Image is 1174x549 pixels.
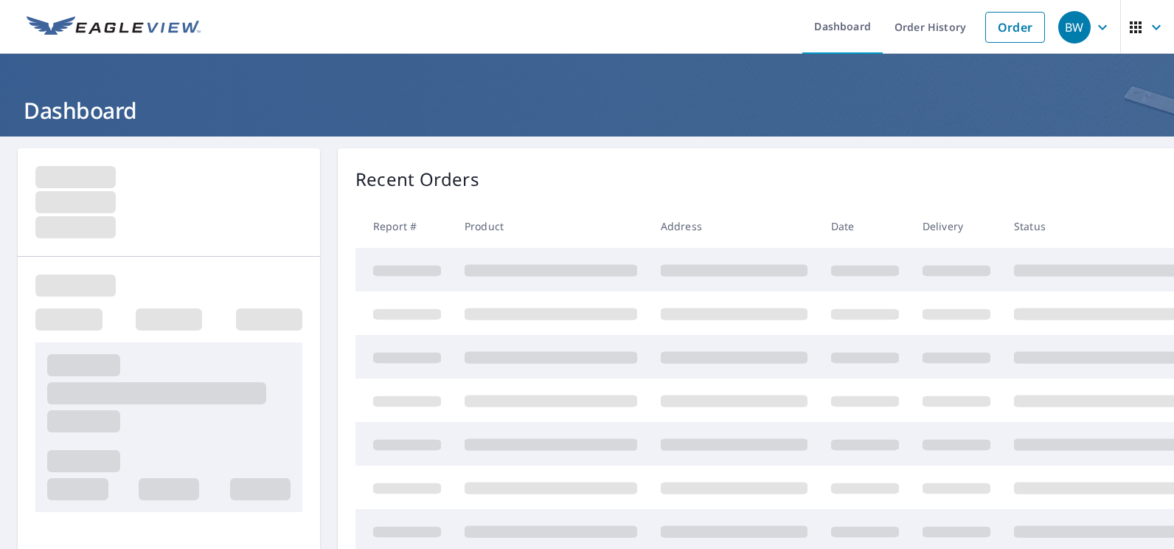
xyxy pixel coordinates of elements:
p: Recent Orders [355,166,479,193]
img: EV Logo [27,16,201,38]
th: Delivery [911,204,1002,248]
th: Address [649,204,819,248]
th: Report # [355,204,453,248]
a: Order [985,12,1045,43]
div: BW [1058,11,1091,44]
th: Date [819,204,911,248]
h1: Dashboard [18,95,1156,125]
th: Product [453,204,649,248]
